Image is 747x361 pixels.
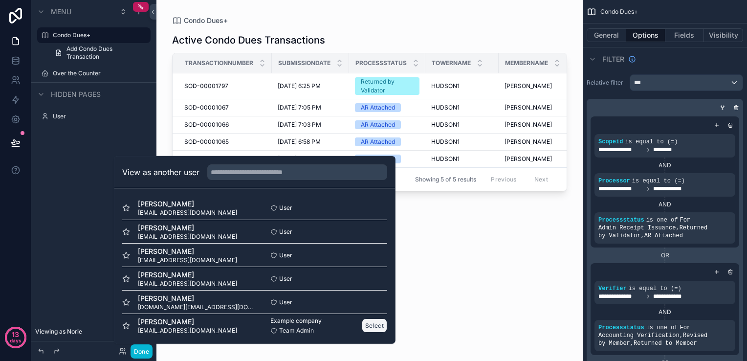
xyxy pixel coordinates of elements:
[279,274,292,282] span: User
[53,69,149,77] label: Over the Counter
[598,217,707,239] span: For Admin Receipt Issuance Returned by Validator AR Attached
[184,155,266,163] a: SOD-00001064
[278,155,343,163] a: [DATE] 6:56 PM
[587,28,626,42] button: General
[138,293,255,303] span: [PERSON_NAME]
[598,285,627,292] span: Verifier
[355,155,419,163] a: AR Attached
[184,82,228,90] span: SOD-00001797
[646,324,678,331] span: is one of
[646,217,678,224] span: is one of
[184,104,229,112] span: SOD-00001067
[131,344,153,359] button: Done
[278,138,343,146] a: [DATE] 6:58 PM
[598,217,644,224] span: Processstatus
[355,59,407,67] span: Processstatus
[598,178,630,184] span: Processor
[138,209,237,217] span: [EMAIL_ADDRESS][DOMAIN_NAME]
[51,7,71,17] span: Menu
[431,104,493,112] a: HUDSON1
[278,104,343,112] a: [DATE] 7:05 PM
[184,155,229,163] span: SOD-00001064
[138,303,255,311] span: [DOMAIN_NAME][EMAIL_ADDRESS][DOMAIN_NAME]
[138,279,237,287] span: [EMAIL_ADDRESS][DOMAIN_NAME]
[361,137,395,146] div: AR Attached
[278,59,330,67] span: Submissiondate
[278,82,321,90] span: [DATE] 6:25 PM
[279,227,292,235] span: User
[361,155,395,163] div: AR Attached
[625,138,678,145] span: is equal to (=)
[602,54,624,64] span: Filter
[279,204,292,212] span: User
[505,59,548,67] span: Membername
[138,223,237,232] span: [PERSON_NAME]
[138,256,237,264] span: [EMAIL_ADDRESS][DOMAIN_NAME]
[184,121,266,129] a: SOD-00001066
[431,82,460,90] span: HUDSON1
[278,121,343,129] a: [DATE] 7:03 PM
[172,33,325,47] h1: Active Condo Dues Transactions
[626,28,665,42] button: Options
[184,16,228,25] span: Condo Dues+
[279,251,292,259] span: User
[184,104,266,112] a: SOD-00001067
[676,225,679,231] span: ,
[600,8,638,16] span: Condo Dues+
[598,324,707,347] span: For Accounting Verification Revised by Member Returned to Member
[594,201,735,208] div: AND
[138,199,237,209] span: [PERSON_NAME]
[431,121,460,129] span: HUDSON1
[505,121,552,129] span: [PERSON_NAME]
[505,155,566,163] a: [PERSON_NAME]
[361,103,395,112] div: AR Attached
[629,285,681,292] span: is equal to (=)
[184,82,266,90] a: SOD-00001797
[138,326,237,334] span: [EMAIL_ADDRESS][DOMAIN_NAME]
[432,59,471,67] span: Towername
[66,45,145,61] span: Add Condo Dues Transaction
[431,82,493,90] a: HUDSON1
[185,59,253,67] span: Transactionnumber
[278,82,343,90] a: [DATE] 6:25 PM
[591,251,739,259] div: OR
[270,316,322,324] span: Example company
[172,16,228,25] a: Condo Dues+
[431,138,493,146] a: HUDSON1
[505,138,552,146] span: [PERSON_NAME]
[431,104,460,112] span: HUDSON1
[505,82,552,90] span: [PERSON_NAME]
[680,332,683,339] span: ,
[505,104,552,112] span: [PERSON_NAME]
[640,232,644,239] span: ,
[53,113,149,120] label: User
[184,138,229,146] span: SOD-00001065
[505,138,566,146] a: [PERSON_NAME]
[279,326,314,334] span: Team Admin
[587,79,626,87] label: Relative filter
[632,178,685,184] span: is equal to (=)
[278,138,321,146] span: [DATE] 6:58 PM
[122,166,199,178] h2: View as another user
[53,31,145,39] label: Condo Dues+
[431,121,493,129] a: HUDSON1
[505,155,552,163] span: [PERSON_NAME]
[355,137,419,146] a: AR Attached
[138,232,237,240] span: [EMAIL_ADDRESS][DOMAIN_NAME]
[12,330,19,339] p: 13
[362,318,387,333] button: Select
[51,90,101,99] span: Hidden pages
[138,246,237,256] span: [PERSON_NAME]
[630,340,634,347] span: ,
[598,324,644,331] span: Processstatus
[415,176,476,183] span: Showing 5 of 5 results
[598,138,623,145] span: Scopeid
[184,121,229,129] span: SOD-00001066
[594,161,735,169] div: AND
[361,120,395,129] div: AR Attached
[431,155,460,163] span: HUDSON1
[355,120,419,129] a: AR Attached
[505,121,566,129] a: [PERSON_NAME]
